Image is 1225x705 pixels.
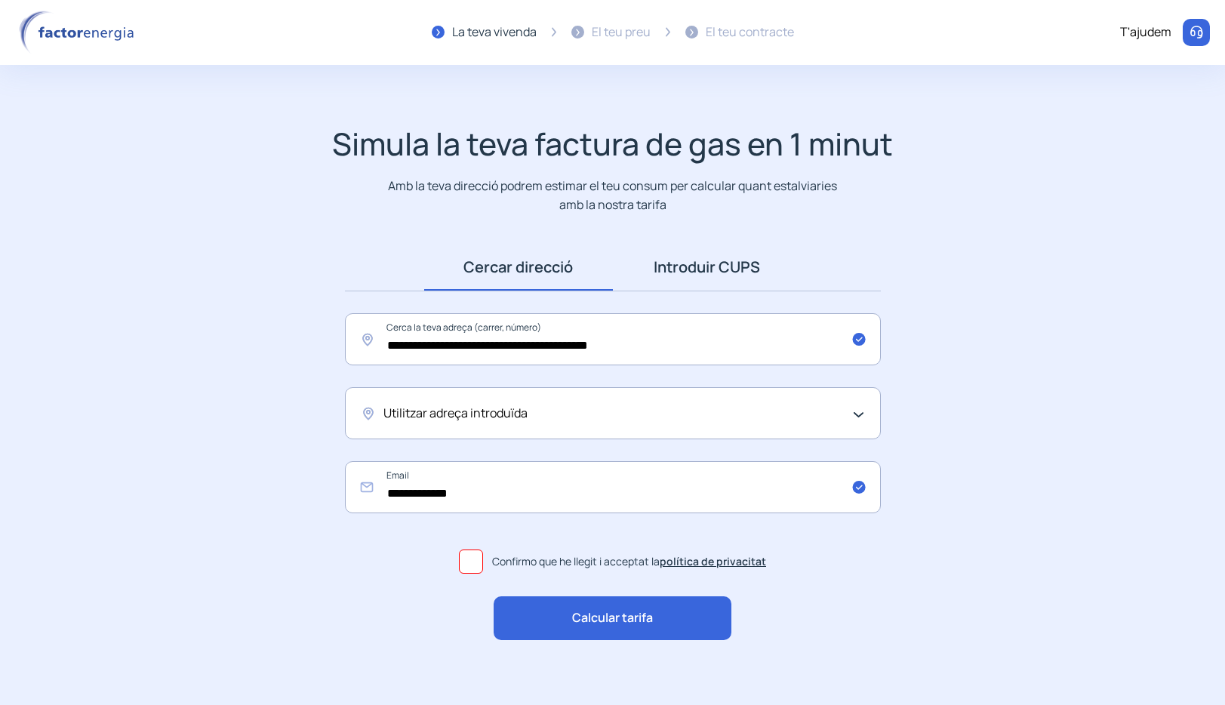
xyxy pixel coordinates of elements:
span: Confirmo que he llegit i acceptat la [492,553,766,570]
a: Cercar direcció [424,244,613,291]
img: logo factor [15,11,143,54]
div: El teu contracte [706,23,794,42]
div: T'ajudem [1120,23,1171,42]
div: La teva vivenda [452,23,537,42]
a: Introduir CUPS [613,244,802,291]
a: política de privacitat [660,554,766,568]
p: Amb la teva direcció podrem estimar el teu consum per calcular quant estalviaries amb la nostra t... [385,177,840,214]
h1: Simula la teva factura de gas en 1 minut [332,125,893,162]
span: Utilitzar adreça introduïda [383,404,528,423]
span: Calcular tarifa [572,608,653,628]
div: El teu preu [592,23,651,42]
img: llamar [1189,25,1204,40]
